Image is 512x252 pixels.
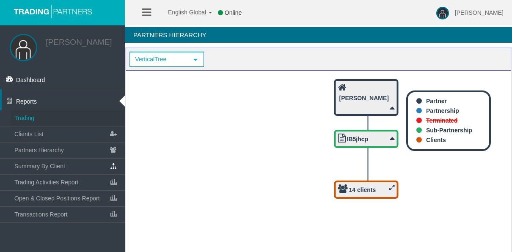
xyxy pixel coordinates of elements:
span: VerticalTree [130,53,188,66]
span: Dashboard [16,77,45,83]
b: Partner [426,98,447,104]
img: logo.svg [11,4,95,18]
img: user-image [436,7,449,19]
span: Clients List [14,131,43,137]
a: Summary By Client [11,159,125,174]
b: Partnership [426,107,459,114]
b: [PERSON_NAME] [339,95,389,101]
a: [PERSON_NAME] [46,38,112,47]
b: Sub-Partnership [426,127,472,134]
a: Open & Closed Positions Report [11,191,125,206]
span: Trading [14,115,34,121]
h4: Partners Hierarchy [125,27,512,43]
span: Open & Closed Positions Report [14,195,100,202]
a: Clients List [11,126,125,142]
span: select [192,56,199,63]
a: Trading Activities Report [11,175,125,190]
b: Terminated [426,117,457,124]
span: Transactions Report [14,211,68,218]
b: IB5jhcp [347,136,369,142]
a: Partners Hierarchy [11,142,125,158]
b: 14 clients [349,186,376,193]
a: Trading [11,110,125,126]
span: Online [225,9,242,16]
span: Reports [16,98,37,105]
span: [PERSON_NAME] [455,9,504,16]
span: Partners Hierarchy [14,147,64,153]
span: English Global [157,9,206,16]
span: Trading Activities Report [14,179,78,186]
a: Transactions Report [11,207,125,222]
span: Summary By Client [14,163,65,170]
b: Clients [426,137,446,143]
